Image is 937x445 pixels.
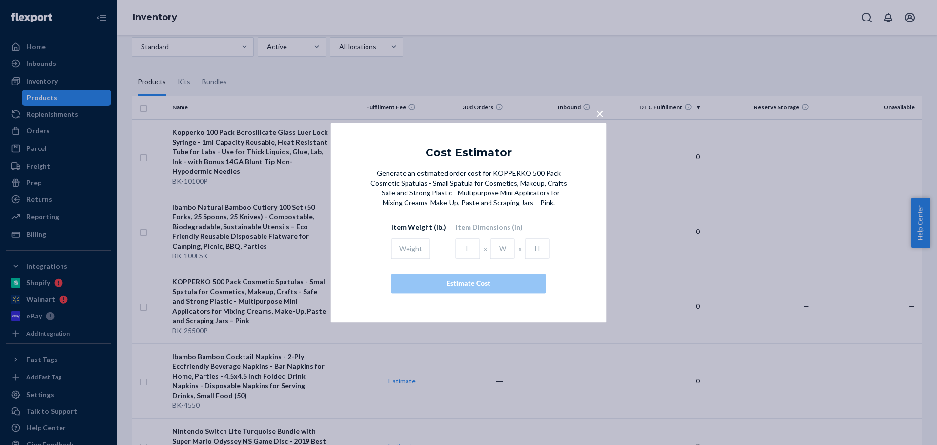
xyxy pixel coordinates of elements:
[391,238,430,259] input: Weight
[596,105,604,122] span: ×
[400,278,538,288] div: Estimate Cost
[456,238,480,259] input: L
[490,238,515,259] input: W
[391,222,446,232] label: Item Weight (lb.)
[370,169,568,293] div: Generate an estimated order cost for KOPPERKO 500 Pack Cosmetic Spatulas - Small Spatula for Cosm...
[456,234,550,259] div: x x
[456,222,523,232] label: Item Dimensions (in)
[391,274,546,293] button: Estimate Cost
[426,147,512,159] h5: Cost Estimator
[525,238,550,259] input: H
